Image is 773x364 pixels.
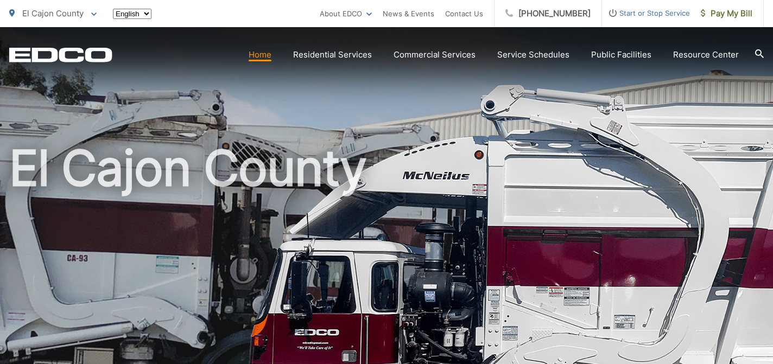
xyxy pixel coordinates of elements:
[22,8,84,18] span: El Cajon County
[673,48,739,61] a: Resource Center
[394,48,476,61] a: Commercial Services
[701,7,752,20] span: Pay My Bill
[383,7,434,20] a: News & Events
[591,48,651,61] a: Public Facilities
[113,9,151,19] select: Select a language
[320,7,372,20] a: About EDCO
[293,48,372,61] a: Residential Services
[497,48,569,61] a: Service Schedules
[445,7,483,20] a: Contact Us
[249,48,271,61] a: Home
[9,47,112,62] a: EDCD logo. Return to the homepage.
